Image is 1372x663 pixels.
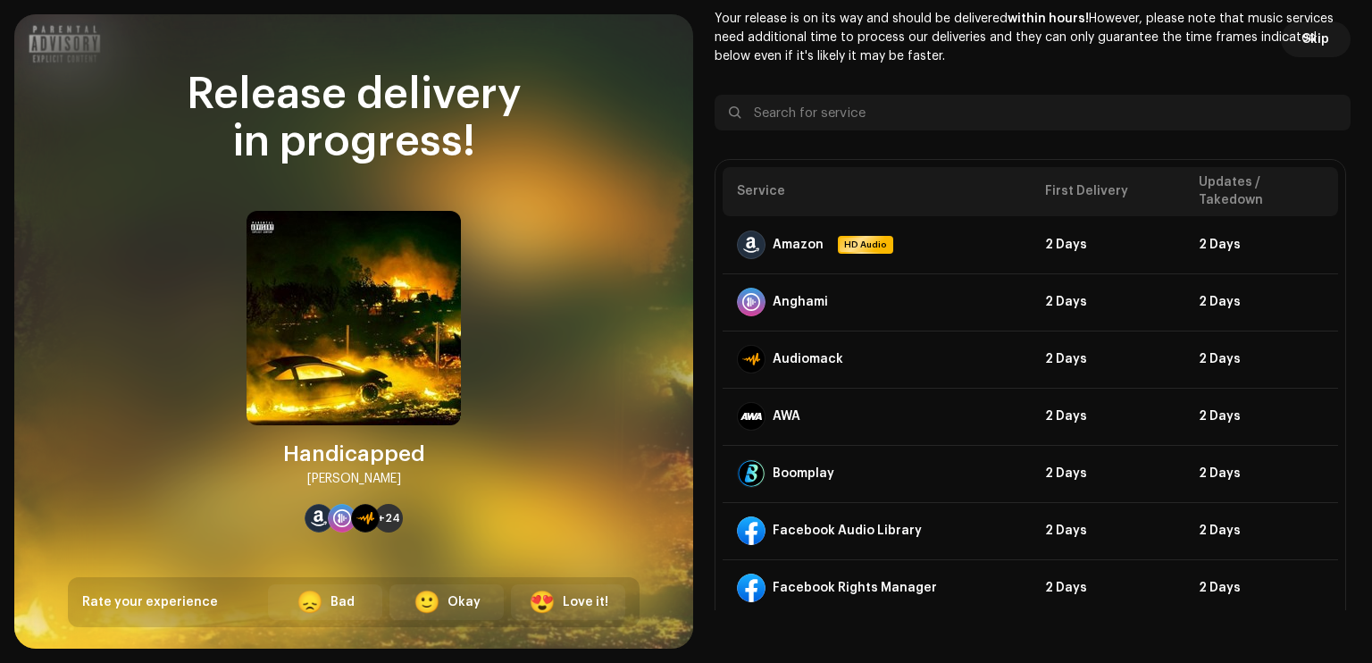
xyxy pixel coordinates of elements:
[773,581,937,595] div: Facebook Rights Manager
[1184,502,1338,559] td: 2 Days
[840,238,891,252] span: HD Audio
[529,592,556,613] div: 😍
[1184,445,1338,502] td: 2 Days
[1031,273,1184,331] td: 2 Days
[68,71,640,166] div: Release delivery in progress!
[773,352,843,366] div: Audiomack
[330,593,355,612] div: Bad
[773,466,834,481] div: Boomplay
[297,592,323,613] div: 😞
[1031,559,1184,617] td: 2 Days
[247,211,461,425] img: 37667911-eee6-43e0-a6aa-0621ad6eb3b9
[448,593,481,612] div: Okay
[1184,216,1338,273] td: 2 Days
[1031,388,1184,445] td: 2 Days
[307,468,401,490] div: [PERSON_NAME]
[283,440,425,468] div: Handicapped
[1031,445,1184,502] td: 2 Days
[723,167,1031,216] th: Service
[1184,273,1338,331] td: 2 Days
[773,524,922,538] div: Facebook Audio Library
[1184,331,1338,388] td: 2 Days
[773,238,824,252] div: Amazon
[773,295,828,309] div: Anghami
[1031,331,1184,388] td: 2 Days
[715,10,1351,66] p: Your release is on its way and should be delivered However, please note that music services need ...
[1031,167,1184,216] th: First Delivery
[773,409,800,424] div: AWA
[563,593,608,612] div: Love it!
[414,592,440,613] div: 🙂
[1281,21,1351,57] button: Skip
[82,596,218,608] span: Rate your experience
[1184,167,1338,216] th: Updates / Takedown
[1302,21,1329,57] span: Skip
[715,95,1351,130] input: Search for service
[1031,502,1184,559] td: 2 Days
[1184,388,1338,445] td: 2 Days
[378,511,400,525] span: +24
[1031,216,1184,273] td: 2 Days
[1008,13,1089,25] b: within hours!
[1184,559,1338,617] td: 2 Days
